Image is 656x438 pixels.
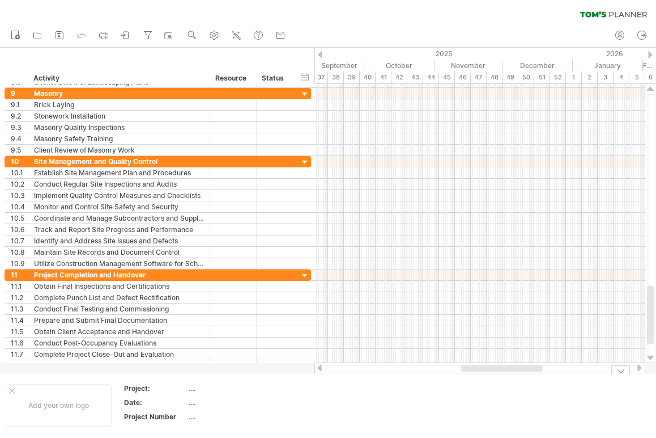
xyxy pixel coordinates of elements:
div: Status [262,73,287,84]
div: Project: [124,384,186,393]
div: 9.1 [11,99,28,110]
div: December 2025 [502,60,573,71]
div: Utilize Construction Management Software for Scheduling [34,258,204,269]
div: Prepare and Submit Final Documentation [34,315,204,326]
div: Masonry Quality Inspections [34,122,204,133]
div: Project Completion and Handover [34,269,204,280]
div: 47 [471,71,487,83]
div: Track and Report Site Progress and Performance [34,224,204,235]
div: 1 [566,71,582,83]
div: 42 [391,71,407,83]
div: 9.4 [11,133,28,144]
div: 11.2 [11,292,28,303]
div: 10.6 [11,224,28,235]
div: Brick Laying [34,99,204,110]
div: Implement Quality Control Measures and Checklists [34,190,204,201]
div: 43 [407,71,423,83]
div: 45 [439,71,455,83]
div: September 2025 [296,60,364,71]
div: Establish Site Management Plan and Procedures [34,167,204,178]
div: 49 [502,71,518,83]
div: Complete Project Close-Out and Evaluation [34,349,204,360]
div: 10.1 [11,167,28,178]
div: Date: [124,398,186,407]
div: 9 [11,88,28,99]
div: Masonry Safety Training [34,133,204,144]
div: 38 [328,71,344,83]
div: October 2025 [364,60,435,71]
div: Monitor and Control Site Safety and Security [34,201,204,212]
div: 5 [629,71,645,83]
div: Maintain Site Records and Document Control [34,247,204,258]
div: November 2025 [435,60,502,71]
div: January 2026 [573,60,643,71]
div: Obtain Client Acceptance and Handover [34,326,204,337]
div: 11.5 [11,326,28,337]
div: 11.4 [11,315,28,326]
div: Stonework Installation [34,111,204,121]
div: hide legend [611,365,630,374]
div: 10 [11,156,28,167]
div: Masonry [34,88,204,99]
div: Obtain Final Inspections and Certifications [34,281,204,292]
div: 9.5 [11,145,28,155]
div: 51 [534,71,550,83]
div: Complete Punch List and Defect Rectification [34,292,204,303]
div: 44 [423,71,439,83]
div: .... [189,398,284,407]
div: 2 [582,71,598,83]
div: 46 [455,71,471,83]
div: Activity [33,73,203,84]
div: .... [189,384,284,393]
div: Identify and Address Site Issues and Defects [34,235,204,246]
div: 10.3 [11,190,28,201]
div: 11.3 [11,304,28,314]
div: Conduct Regular Site Inspections and Audits [34,179,204,189]
div: 11.7 [11,349,28,360]
div: 48 [487,71,502,83]
div: Resource [215,73,250,84]
div: 10.2 [11,179,28,189]
div: 4 [614,71,629,83]
div: Site Management and Quality Control [34,156,204,167]
div: 39 [344,71,360,83]
div: Client Review of Masonry Work [34,145,204,155]
div: 50 [518,71,534,83]
div: 10.5 [11,213,28,224]
div: 9.2 [11,111,28,121]
div: 10.4 [11,201,28,212]
div: 11.6 [11,338,28,348]
div: 10.9 [11,258,28,269]
div: 11.1 [11,281,28,292]
div: 37 [312,71,328,83]
div: 11 [11,269,28,280]
div: Document Lessons Learned and Best Practices [34,360,204,371]
div: 40 [360,71,376,83]
div: 41 [376,71,391,83]
div: 10.7 [11,235,28,246]
div: Conduct Final Testing and Commissioning [34,304,204,314]
div: Coordinate and Manage Subcontractors and Suppliers [34,213,204,224]
div: Project Number [124,412,186,422]
div: Add your own logo [6,384,112,427]
div: 11.8 [11,360,28,371]
div: 9.3 [11,122,28,133]
div: 3 [598,71,614,83]
div: .... [189,412,284,422]
div: 52 [550,71,566,83]
div: 10.8 [11,247,28,258]
div: Conduct Post-Occupancy Evaluations [34,338,204,348]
